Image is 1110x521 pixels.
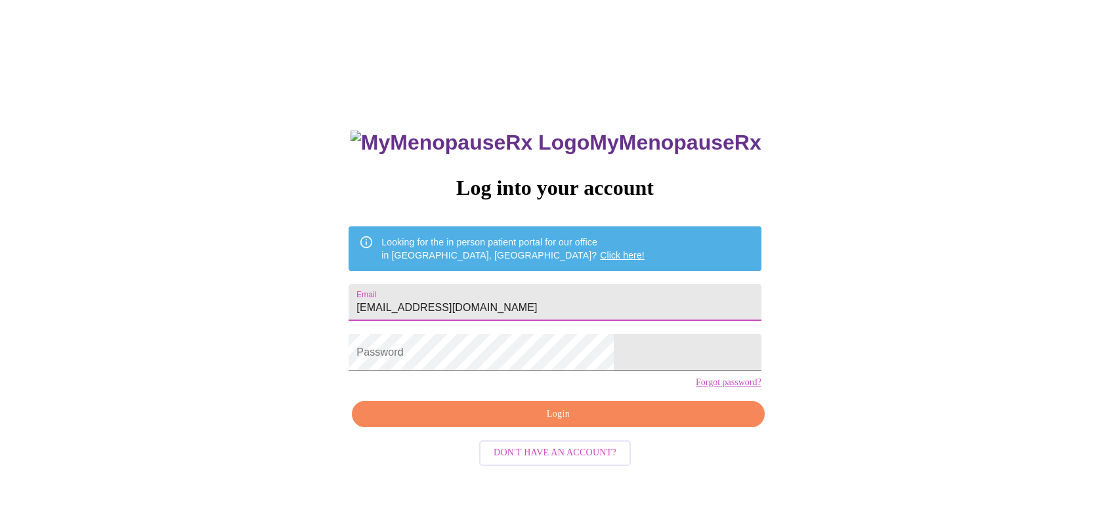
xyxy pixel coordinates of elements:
[600,250,645,260] a: Click here!
[349,176,761,200] h3: Log into your account
[352,401,764,428] button: Login
[381,230,645,267] div: Looking for the in person patient portal for our office in [GEOGRAPHIC_DATA], [GEOGRAPHIC_DATA]?
[367,406,749,423] span: Login
[351,131,589,155] img: MyMenopauseRx Logo
[479,440,631,466] button: Don't have an account?
[351,131,761,155] h3: MyMenopauseRx
[476,446,634,457] a: Don't have an account?
[494,445,616,461] span: Don't have an account?
[696,377,761,388] a: Forgot password?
